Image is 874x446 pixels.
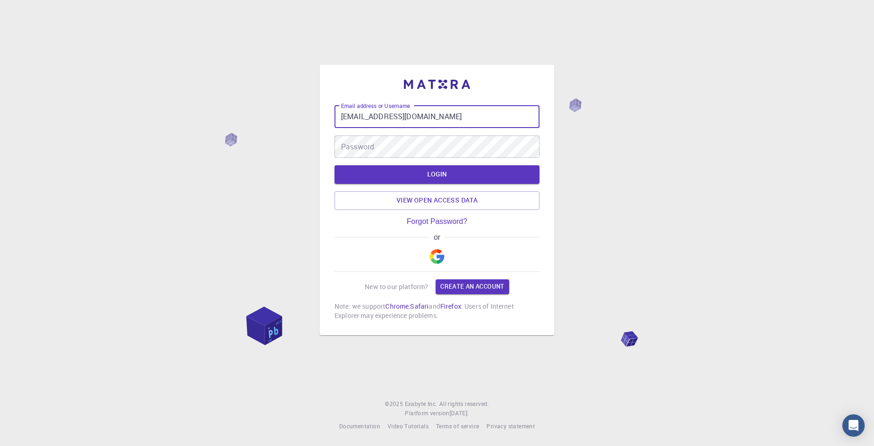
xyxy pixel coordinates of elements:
[385,302,409,311] a: Chrome
[335,165,539,184] button: LOGIN
[439,399,489,409] span: All rights reserved.
[450,409,469,418] a: [DATE].
[339,422,380,431] a: Documentation
[429,233,444,242] span: or
[335,302,539,320] p: Note: we support , and . Users of Internet Explorer may experience problems.
[410,302,429,311] a: Safari
[405,400,437,407] span: Exabyte Inc.
[436,279,509,294] a: Create an account
[436,422,479,430] span: Terms of service
[486,422,535,431] a: Privacy statement
[341,102,410,110] label: Email address or Username
[339,422,380,430] span: Documentation
[388,422,429,431] a: Video Tutorials
[365,282,428,291] p: New to our platform?
[486,422,535,430] span: Privacy statement
[440,302,461,311] a: Firefox
[385,399,404,409] span: © 2025
[436,422,479,431] a: Terms of service
[388,422,429,430] span: Video Tutorials
[842,414,865,437] div: Open Intercom Messenger
[407,217,467,226] a: Forgot Password?
[335,191,539,210] a: View open access data
[405,409,449,418] span: Platform version
[450,409,469,417] span: [DATE] .
[430,249,444,264] img: Google
[405,399,437,409] a: Exabyte Inc.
